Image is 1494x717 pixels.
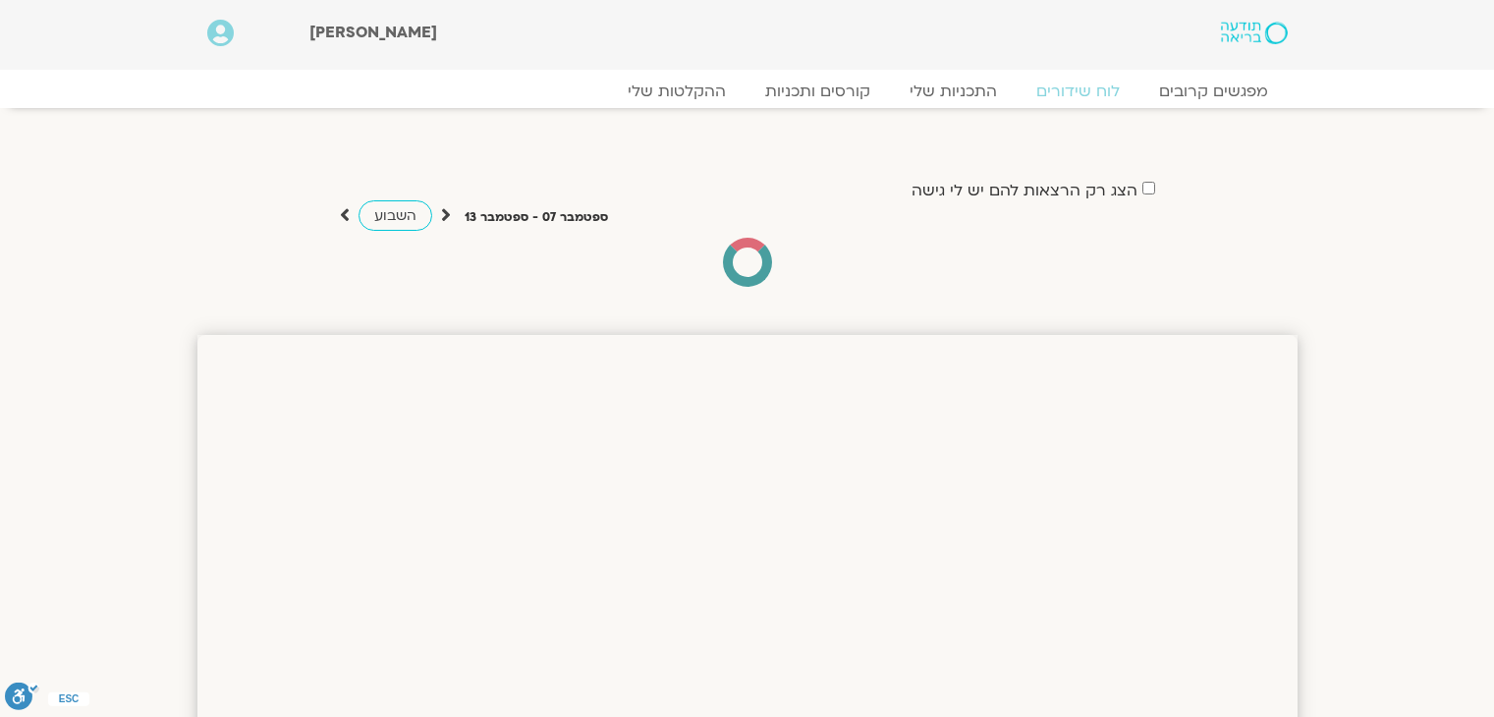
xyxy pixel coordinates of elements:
[1017,82,1139,101] a: לוח שידורים
[359,200,432,231] a: השבוע
[608,82,746,101] a: ההקלטות שלי
[207,82,1288,101] nav: Menu
[309,22,437,43] span: [PERSON_NAME]
[1139,82,1288,101] a: מפגשים קרובים
[746,82,890,101] a: קורסים ותכניות
[890,82,1017,101] a: התכניות שלי
[374,206,416,225] span: השבוע
[465,207,608,228] p: ספטמבר 07 - ספטמבר 13
[912,182,1137,199] label: הצג רק הרצאות להם יש לי גישה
